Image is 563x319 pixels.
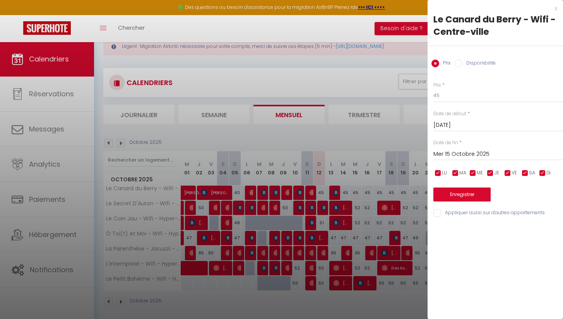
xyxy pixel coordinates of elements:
label: Disponibilité [462,60,496,68]
span: SA [529,169,535,177]
label: Date de fin [433,139,458,147]
span: VE [512,169,517,177]
span: JE [494,169,499,177]
span: LU [442,169,447,177]
div: Le Canard du Berry - Wifi - Centre-ville [433,13,557,38]
span: MA [459,169,466,177]
label: Prix [433,82,441,89]
span: DI [546,169,551,177]
span: ME [477,169,483,177]
div: x [428,4,557,13]
label: Date de début [433,110,466,118]
button: Enregistrer [433,188,491,201]
label: Prix [439,60,451,68]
